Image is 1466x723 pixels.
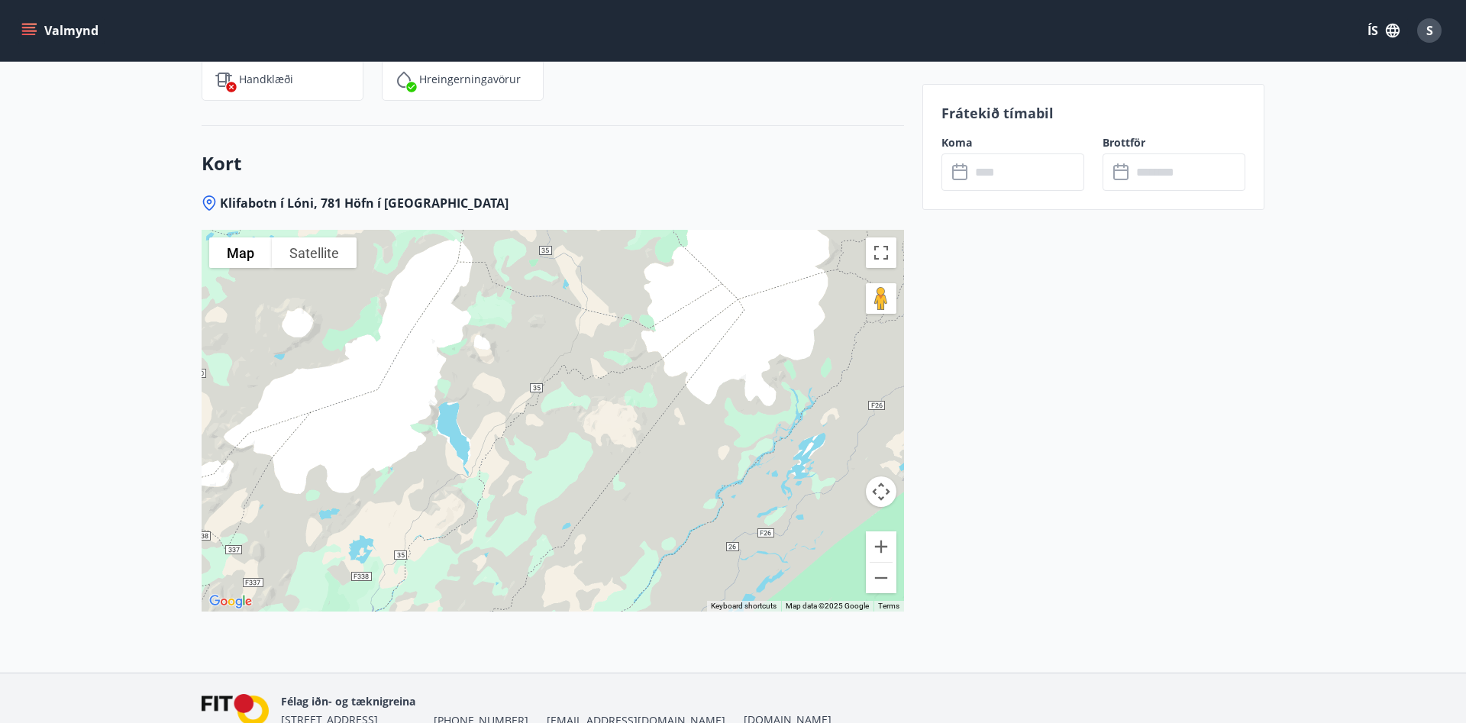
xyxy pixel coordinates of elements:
[205,592,256,612] img: Google
[1411,12,1448,49] button: S
[866,563,896,593] button: Zoom out
[209,237,272,268] button: Show street map
[1103,135,1245,150] label: Brottför
[281,694,415,708] span: Félag iðn- og tæknigreina
[272,237,357,268] button: Show satellite imagery
[878,602,899,610] a: Terms (opens in new tab)
[866,476,896,507] button: Map camera controls
[202,150,904,176] h3: Kort
[866,531,896,562] button: Zoom in
[941,135,1084,150] label: Koma
[786,602,869,610] span: Map data ©2025 Google
[419,72,521,87] p: Hreingerningavörur
[866,237,896,268] button: Toggle fullscreen view
[220,195,509,211] span: Klifabotn í Lóni, 781 Höfn í [GEOGRAPHIC_DATA]
[1426,22,1433,39] span: S
[866,283,896,314] button: Drag Pegman onto the map to open Street View
[239,72,293,87] p: Handklæði
[941,103,1245,123] p: Frátekið tímabil
[1359,17,1408,44] button: ÍS
[205,592,256,612] a: Open this area in Google Maps (opens a new window)
[18,17,105,44] button: menu
[711,601,777,612] button: Keyboard shortcuts
[395,70,413,89] img: IEMZxl2UAX2uiPqnGqR2ECYTbkBjM7IGMvKNT7zJ.svg
[215,70,233,89] img: uiBtL0ikWr40dZiggAgPY6zIBwQcLm3lMVfqTObx.svg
